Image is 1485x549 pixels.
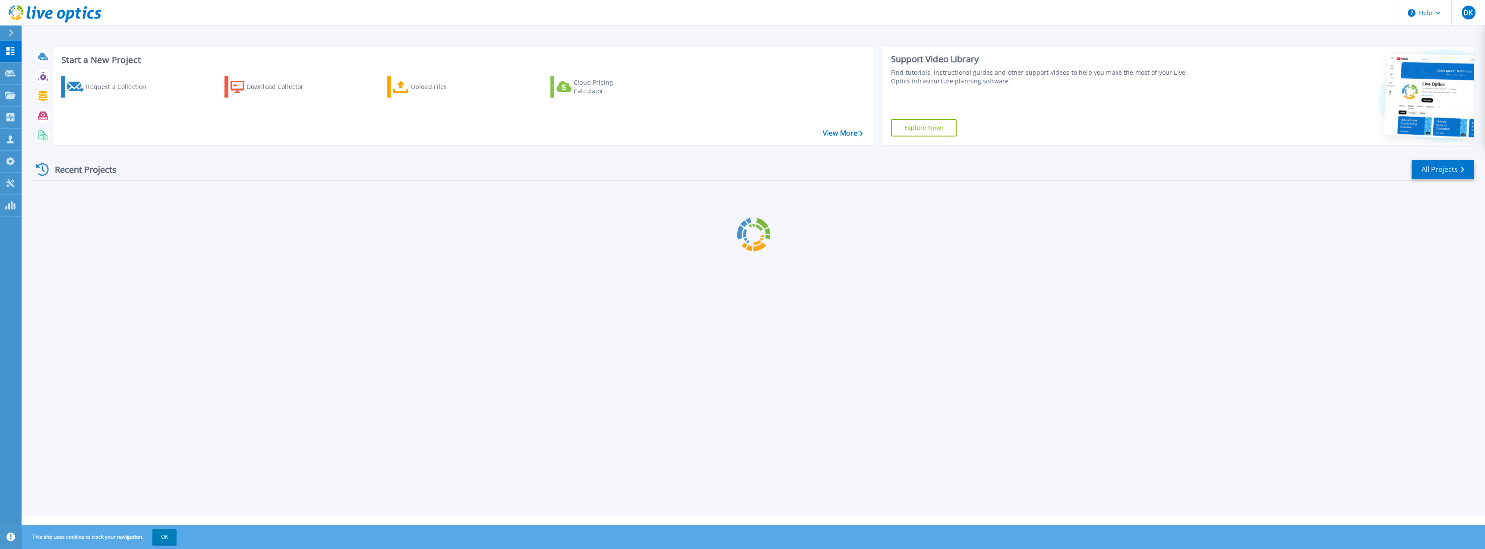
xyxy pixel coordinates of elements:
[61,76,158,98] a: Request a Collection
[411,78,480,95] div: Upload Files
[61,55,863,65] h3: Start a New Project
[891,54,1200,65] div: Support Video Library
[550,76,647,98] a: Cloud Pricing Calculator
[891,119,957,136] a: Explore Now!
[86,78,155,95] div: Request a Collection
[224,76,321,98] a: Download Collector
[24,529,177,545] span: This site uses cookies to track your navigation.
[891,68,1200,86] div: Find tutorials, instructional guides and other support videos to help you make the most of your L...
[246,78,316,95] div: Download Collector
[152,529,177,545] button: OK
[574,78,643,95] div: Cloud Pricing Calculator
[1412,160,1474,179] a: All Projects
[823,129,863,137] a: View More
[1463,9,1473,16] span: DK
[387,76,483,98] a: Upload Files
[33,159,128,180] div: Recent Projects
